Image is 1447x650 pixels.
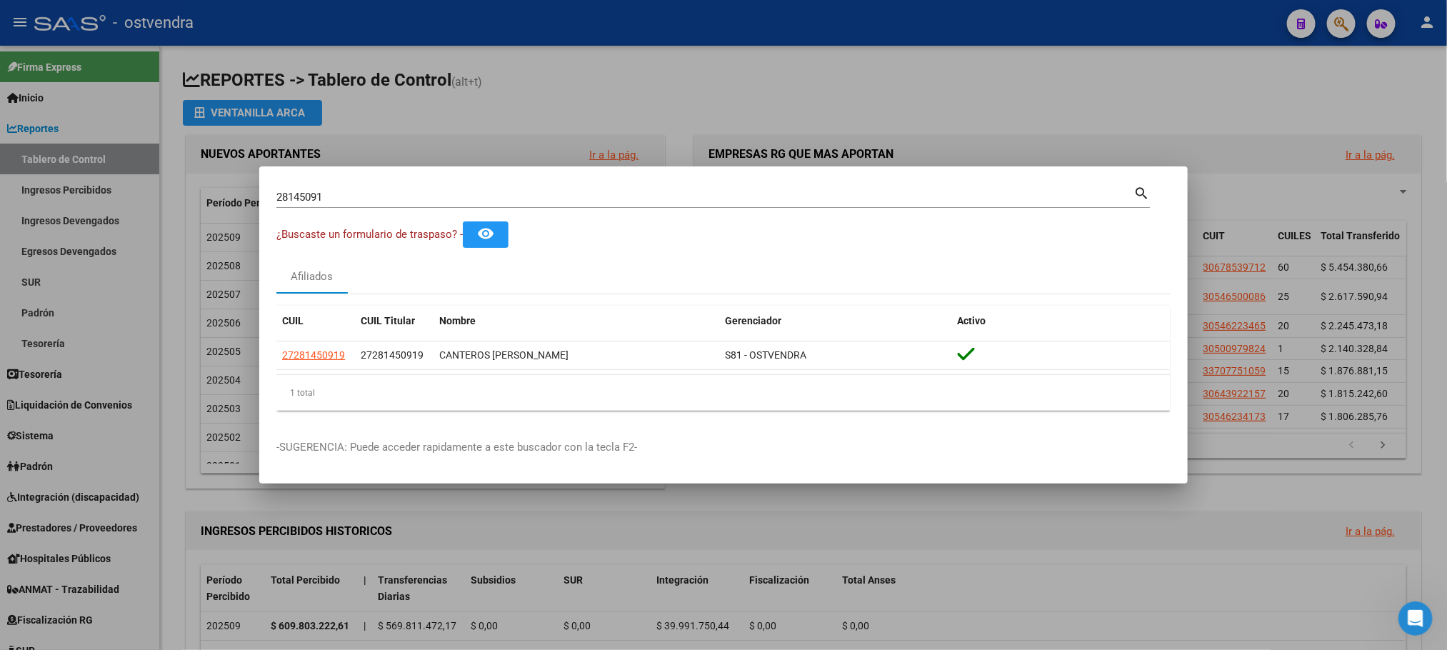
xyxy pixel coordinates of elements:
span: CUIL [282,315,304,326]
div: 1 total [276,375,1171,411]
h1: Soporte [69,7,114,18]
div: Afiliados [291,269,334,285]
button: go back [9,6,36,33]
div: Profile image for Soporte [29,115,52,138]
span: 27281450919 [282,349,345,361]
b: Calendario de Presentaciones de la SSS [29,150,200,176]
button: Inicio [224,6,251,33]
datatable-header-cell: Gerenciador [719,306,952,336]
div: CANTEROS [PERSON_NAME] [439,347,714,364]
datatable-header-cell: Nombre [434,306,719,336]
datatable-header-cell: CUIL [276,306,355,336]
mat-icon: remove_red_eye [477,225,494,242]
iframe: Intercom live chat [1398,601,1433,636]
span: Soporte [64,121,100,131]
span: Activo [958,315,986,326]
span: ¿Buscaste un formulario de traspaso? - [276,228,463,241]
datatable-header-cell: Activo [952,306,1171,336]
p: Activo [69,18,98,32]
div: ​✅ Mantenerte al día con tus presentaciones ✅ Tener tu agenda organizada para anticipar cada pres... [29,269,256,409]
div: Profile image for Soporte [41,8,64,31]
div: Soporte dice… [11,97,274,444]
span: Gerenciador [725,315,781,326]
span: 27281450919 [361,349,424,361]
datatable-header-cell: CUIL Titular [355,306,434,336]
span: CUIL Titular [361,315,415,326]
span: S81 - OSTVENDRA [725,349,806,361]
b: Inicio → Calendario SSS [29,220,215,246]
div: ​📅 ¡Llegó el nuevo ! ​ Tené todas tus fechas y gestiones en un solo lugar. Ingresá en el menú lat... [29,149,256,261]
div: Cerrar [251,6,276,31]
b: Con esta herramientas vas a poder: [29,269,231,281]
p: -SUGERENCIA: Puede acceder rapidamente a este buscador con la tecla F2- [276,439,1171,456]
mat-icon: search [1133,184,1150,201]
span: Nombre [439,315,476,326]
